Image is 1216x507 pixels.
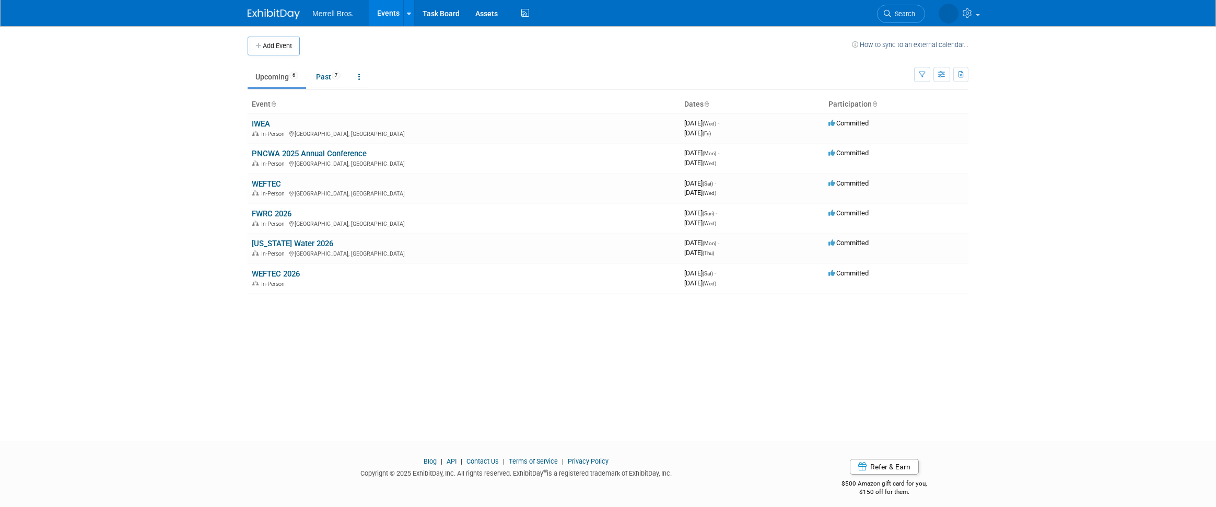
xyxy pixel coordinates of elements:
img: In-Person Event [252,160,259,166]
span: (Sun) [703,211,714,216]
img: Brian Hertzog [939,4,958,24]
span: Committed [828,149,869,157]
a: Past7 [308,67,348,87]
span: (Wed) [703,160,716,166]
img: ExhibitDay [248,9,300,19]
span: In-Person [261,250,288,257]
span: (Fri) [703,131,711,136]
a: PNCWA 2025 Annual Conference [252,149,367,158]
span: - [715,269,716,277]
span: (Wed) [703,121,716,126]
span: In-Person [261,160,288,167]
span: [DATE] [684,209,717,217]
span: (Mon) [703,240,716,246]
a: [US_STATE] Water 2026 [252,239,333,248]
div: [GEOGRAPHIC_DATA], [GEOGRAPHIC_DATA] [252,249,676,257]
a: API [447,457,457,465]
span: Committed [828,239,869,247]
span: Merrell Bros. [312,9,354,18]
a: Blog [424,457,437,465]
a: Refer & Earn [850,459,919,475]
span: In-Person [261,131,288,137]
span: (Thu) [703,250,714,256]
a: Contact Us [466,457,499,465]
a: IWEA [252,119,270,129]
span: 7 [332,72,341,79]
div: [GEOGRAPHIC_DATA], [GEOGRAPHIC_DATA] [252,219,676,227]
span: - [718,239,719,247]
span: [DATE] [684,149,719,157]
span: (Sat) [703,181,713,187]
span: [DATE] [684,239,719,247]
a: Sort by Start Date [704,100,709,108]
span: (Wed) [703,221,716,226]
span: Committed [828,269,869,277]
a: Sort by Participation Type [872,100,877,108]
span: Committed [828,179,869,187]
a: WEFTEC [252,179,281,189]
a: Privacy Policy [568,457,609,465]
span: [DATE] [684,249,714,257]
span: [DATE] [684,129,711,137]
img: In-Person Event [252,281,259,286]
span: [DATE] [684,179,716,187]
div: Copyright © 2025 ExhibitDay, Inc. All rights reserved. ExhibitDay is a registered trademark of Ex... [248,466,785,478]
a: Upcoming6 [248,67,306,87]
span: [DATE] [684,119,719,127]
span: (Sat) [703,271,713,276]
span: [DATE] [684,269,716,277]
a: FWRC 2026 [252,209,291,218]
span: Search [891,10,915,18]
div: $150 off for them. [800,488,969,497]
span: - [715,179,716,187]
span: [DATE] [684,219,716,227]
div: [GEOGRAPHIC_DATA], [GEOGRAPHIC_DATA] [252,189,676,197]
sup: ® [543,468,547,474]
img: In-Person Event [252,221,259,226]
span: - [716,209,717,217]
th: Event [248,96,680,113]
img: In-Person Event [252,190,259,195]
div: $500 Amazon gift card for you, [800,473,969,497]
span: In-Person [261,221,288,227]
span: Committed [828,119,869,127]
img: In-Person Event [252,131,259,136]
div: [GEOGRAPHIC_DATA], [GEOGRAPHIC_DATA] [252,129,676,137]
span: | [438,457,445,465]
span: | [500,457,507,465]
span: - [718,119,719,127]
span: 6 [289,72,298,79]
button: Add Event [248,37,300,55]
span: [DATE] [684,279,716,287]
a: Terms of Service [509,457,558,465]
a: Search [877,5,925,23]
div: [GEOGRAPHIC_DATA], [GEOGRAPHIC_DATA] [252,159,676,167]
a: WEFTEC 2026 [252,269,300,279]
span: [DATE] [684,189,716,197]
span: [DATE] [684,159,716,167]
th: Participation [824,96,968,113]
span: (Wed) [703,190,716,196]
a: How to sync to an external calendar... [852,41,968,49]
span: - [718,149,719,157]
span: (Wed) [703,281,716,286]
span: In-Person [261,190,288,197]
span: | [458,457,465,465]
span: Committed [828,209,869,217]
a: Sort by Event Name [271,100,276,108]
span: | [559,457,566,465]
img: In-Person Event [252,250,259,256]
th: Dates [680,96,824,113]
span: (Mon) [703,151,716,156]
span: In-Person [261,281,288,287]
